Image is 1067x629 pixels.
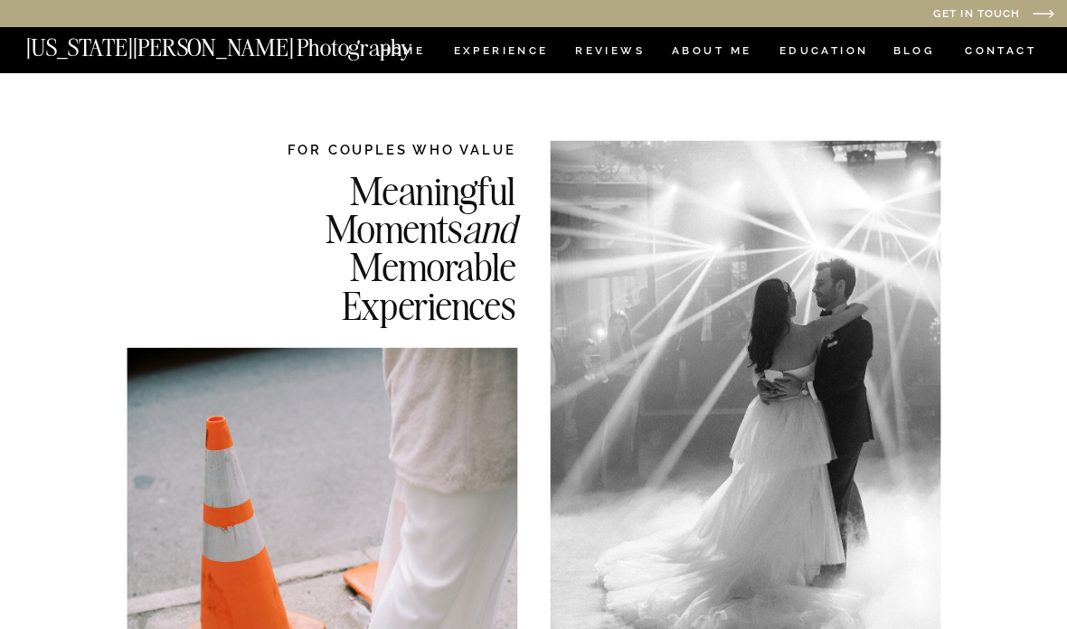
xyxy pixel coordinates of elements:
a: Experience [454,45,547,61]
a: CONTACT [964,41,1038,61]
a: REVIEWS [575,45,642,61]
h2: Meaningful Moments Memorable Experiences [235,171,516,323]
a: ABOUT ME [671,45,751,61]
h2: FOR COUPLES WHO VALUE [235,140,516,159]
a: BLOG [892,45,935,61]
a: [US_STATE][PERSON_NAME] Photography [26,36,473,52]
i: and [462,203,515,252]
a: HOME [378,45,429,61]
a: Get in Touch [752,8,1020,22]
a: EDUCATION [777,45,870,61]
